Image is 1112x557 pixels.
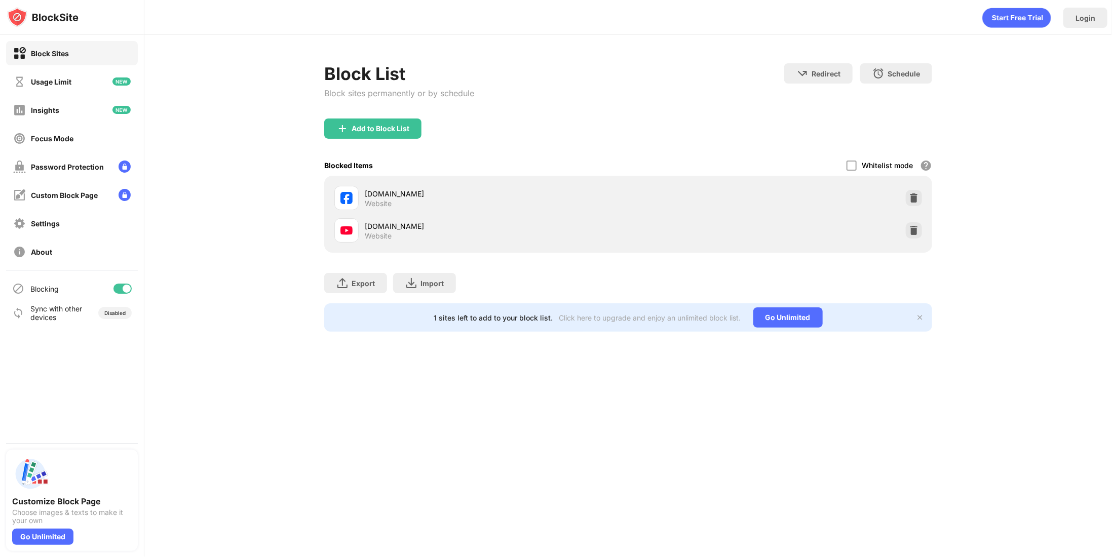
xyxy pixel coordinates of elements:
div: Disabled [104,310,126,316]
img: block-on.svg [13,47,26,60]
img: blocking-icon.svg [12,283,24,295]
img: lock-menu.svg [119,161,131,173]
div: Redirect [812,69,840,78]
div: Insights [31,106,59,114]
img: x-button.svg [916,313,924,322]
img: time-usage-off.svg [13,75,26,88]
img: new-icon.svg [112,77,131,86]
div: Login [1076,14,1095,22]
div: Choose images & texts to make it your own [12,508,132,525]
div: animation [982,8,1051,28]
div: About [31,248,52,256]
div: Sync with other devices [30,304,83,322]
img: about-off.svg [13,246,26,258]
div: Website [365,199,392,208]
img: focus-off.svg [13,132,26,145]
div: Go Unlimited [12,529,73,545]
div: Focus Mode [31,134,73,143]
img: logo-blocksite.svg [7,7,79,27]
div: Website [365,231,392,241]
div: Export [352,279,375,288]
div: Blocked Items [324,161,373,170]
div: Schedule [888,69,920,78]
div: Settings [31,219,60,228]
div: Password Protection [31,163,104,171]
div: Customize Block Page [12,496,132,506]
img: favicons [340,192,353,204]
img: password-protection-off.svg [13,161,26,173]
img: customize-block-page-off.svg [13,189,26,202]
img: push-custom-page.svg [12,456,49,492]
img: new-icon.svg [112,106,131,114]
div: Add to Block List [352,125,409,133]
img: favicons [340,224,353,236]
div: Go Unlimited [753,307,823,328]
img: lock-menu.svg [119,189,131,201]
div: [DOMAIN_NAME] [365,188,628,199]
img: insights-off.svg [13,104,26,116]
img: sync-icon.svg [12,307,24,319]
div: Usage Limit [31,77,71,86]
div: Whitelist mode [862,161,913,170]
div: Import [420,279,444,288]
img: settings-off.svg [13,217,26,230]
div: [DOMAIN_NAME] [365,221,628,231]
div: 1 sites left to add to your block list. [434,313,553,322]
div: Click here to upgrade and enjoy an unlimited block list. [559,313,741,322]
div: Custom Block Page [31,191,98,200]
div: Blocking [30,285,59,293]
div: Block sites permanently or by schedule [324,88,474,98]
div: Block List [324,63,474,84]
div: Block Sites [31,49,69,58]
